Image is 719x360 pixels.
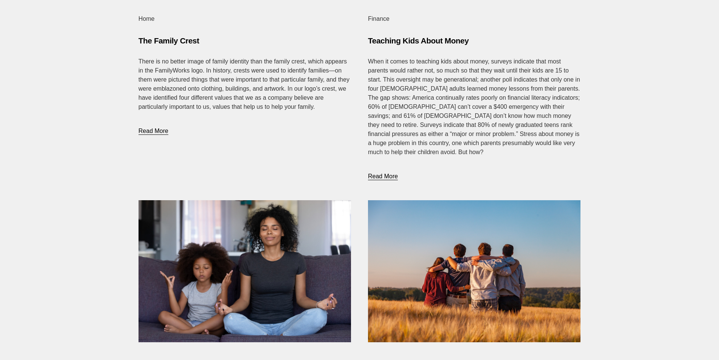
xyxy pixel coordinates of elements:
[368,36,469,45] a: Teaching Kids About Money
[137,199,352,343] img: Three Strategies to Increase Resilience
[139,111,168,136] a: Read More
[139,36,199,45] a: The Family Crest
[139,57,351,111] p: There is no better image of family identity than the family crest, which appears in the FamilyWor...
[367,199,582,343] img: Peace Starts at Home
[368,157,398,181] a: Read More
[139,15,155,22] a: Home
[368,15,390,22] a: Finance
[368,57,580,157] p: When it comes to teaching kids about money, surveys indicate that most parents would rather not, ...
